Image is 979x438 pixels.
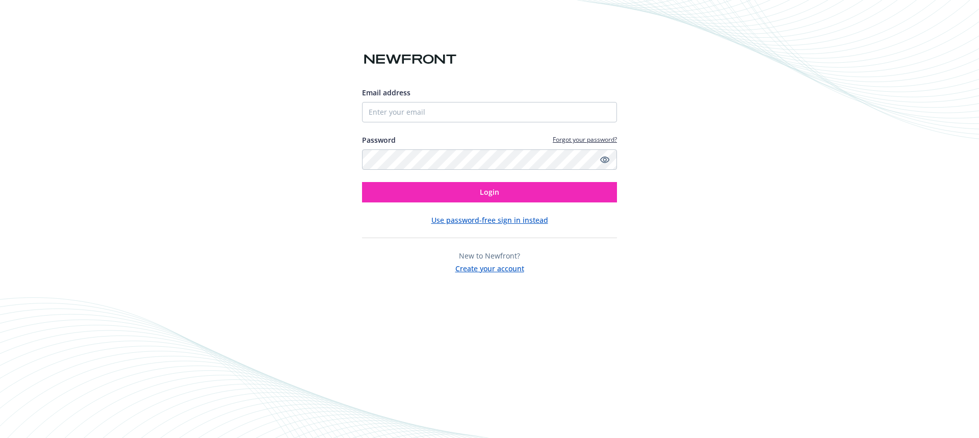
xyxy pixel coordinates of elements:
input: Enter your email [362,102,617,122]
span: Login [480,187,499,197]
label: Password [362,135,396,145]
span: New to Newfront? [459,251,520,261]
img: Newfront logo [362,50,458,68]
button: Create your account [455,261,524,274]
button: Login [362,182,617,202]
button: Use password-free sign in instead [431,215,548,225]
a: Show password [599,153,611,166]
a: Forgot your password? [553,135,617,144]
span: Email address [362,88,410,97]
input: Enter your password [362,149,617,170]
